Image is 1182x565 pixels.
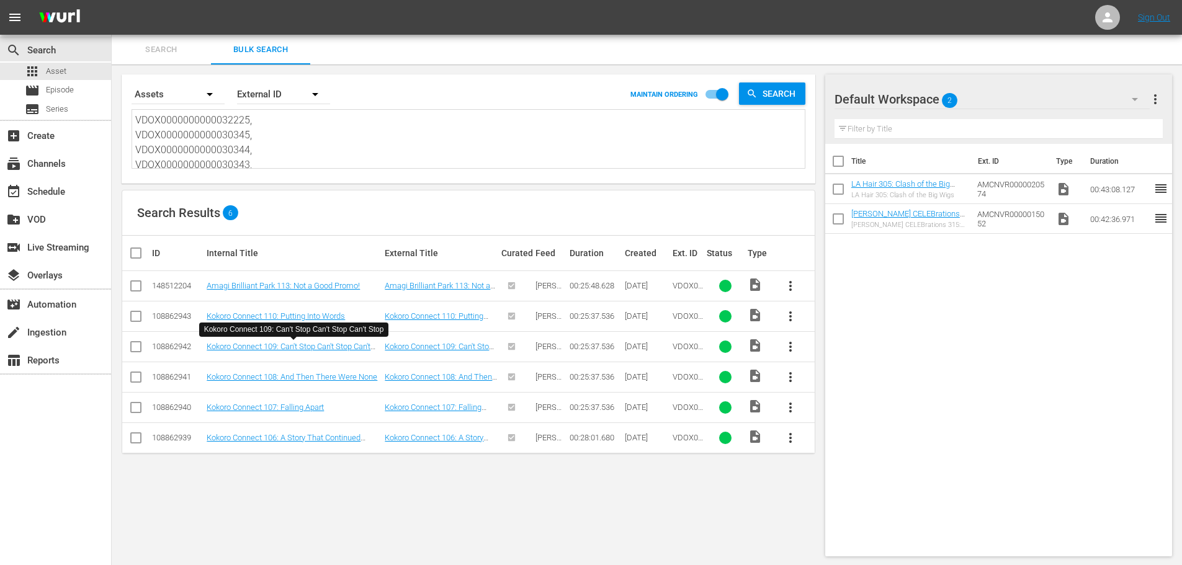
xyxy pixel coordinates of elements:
[6,156,21,171] span: Channels
[783,400,798,415] span: more_vert
[570,433,620,442] div: 00:28:01.680
[625,248,669,258] div: Created
[1085,174,1153,204] td: 00:43:08.127
[625,433,669,442] div: [DATE]
[1083,144,1157,179] th: Duration
[776,301,805,331] button: more_vert
[30,3,89,32] img: ans4CAIJ8jUAAAAAAAAAAAAAAAAAAAAAAAAgQb4GAAAAAAAAAAAAAAAAAAAAAAAAJMjXAAAAAAAAAAAAAAAAAAAAAAAAgAT5G...
[204,324,384,335] div: Kokoro Connect 109: Can't Stop Can't Stop Can't Stop
[942,87,957,113] span: 2
[152,281,203,290] div: 148512204
[385,248,498,258] div: External Title
[135,113,805,169] textarea: VDOX0000000000032225, VDOX0000000000030345, VDOX0000000000030344, VDOX0000000000030343, VDOX00000...
[625,342,669,351] div: [DATE]
[6,128,21,143] span: Create
[748,248,771,258] div: Type
[385,403,486,421] a: Kokoro Connect 107: Falling Apart
[972,204,1051,234] td: AMCNVR0000015052
[152,248,203,258] div: ID
[673,403,703,430] span: VDOX0000000000030342
[207,372,377,381] a: Kokoro Connect 108: And Then There Were None
[783,309,798,324] span: more_vert
[851,191,967,199] div: LA Hair 305: Clash of the Big Wigs
[748,338,763,353] span: Video
[46,103,68,115] span: Series
[6,240,21,255] span: Live Streaming
[776,271,805,301] button: more_vert
[501,248,532,258] div: Curated
[237,77,330,112] div: External ID
[385,433,491,461] a: Kokoro Connect 106: A Story That Continued Before Anyone Realized It
[1049,144,1083,179] th: Type
[851,209,965,228] a: [PERSON_NAME] CELEBrations 315: [PERSON_NAME]
[25,83,40,98] span: Episode
[1085,204,1153,234] td: 00:42:36.971
[535,248,566,258] div: Feed
[6,297,21,312] span: Automation
[673,281,703,309] span: VDOX0000000000032225
[673,372,703,400] span: VDOX0000000000030343
[783,370,798,385] span: more_vert
[673,433,703,461] span: VDOX0000000000030341
[132,77,225,112] div: Assets
[630,91,698,99] p: MAINTAIN ORDERING
[137,205,220,220] span: Search Results
[748,368,763,383] span: Video
[970,144,1049,179] th: Ext. ID
[385,311,488,330] a: Kokoro Connect 110: Putting Into Words
[385,281,495,300] a: Amagi Brilliant Park 113: Not a Good Promo!
[673,248,703,258] div: Ext. ID
[851,144,970,179] th: Title
[748,429,763,444] span: Video
[570,281,620,290] div: 00:25:48.628
[1153,181,1168,196] span: reorder
[625,281,669,290] div: [DATE]
[207,281,360,290] a: Amagi Brilliant Park 113: Not a Good Promo!
[1056,182,1071,197] span: Video
[783,339,798,354] span: more_vert
[6,212,21,227] span: VOD
[748,399,763,414] span: Video
[152,372,203,381] div: 108862941
[152,433,203,442] div: 108862939
[6,43,21,58] span: Search
[535,403,562,430] span: [PERSON_NAME] Feed
[6,353,21,368] span: Reports
[207,342,375,360] a: Kokoro Connect 109: Can't Stop Can't Stop Can't Stop
[223,208,238,217] span: 6
[673,311,703,339] span: VDOX0000000000030345
[535,372,562,400] span: [PERSON_NAME] Feed
[535,311,562,339] span: [PERSON_NAME] Feed
[385,342,494,360] a: Kokoro Connect 109: Can't Stop Can't Stop Can't Stop
[570,403,620,412] div: 00:25:37.536
[152,342,203,351] div: 108862942
[1148,92,1163,107] span: more_vert
[673,342,703,370] span: VDOX0000000000030344
[218,43,303,57] span: Bulk Search
[46,84,74,96] span: Episode
[1056,211,1071,226] span: Video
[776,332,805,362] button: more_vert
[707,248,744,258] div: Status
[1153,211,1168,226] span: reorder
[207,433,365,452] a: Kokoro Connect 106: A Story That Continued Before Anyone Realized It
[25,102,40,117] span: Series
[152,311,203,321] div: 108862943
[739,82,805,105] button: Search
[207,311,345,321] a: Kokoro Connect 110: Putting Into Words
[835,82,1150,117] div: Default Workspace
[748,308,763,323] span: Video
[776,393,805,422] button: more_vert
[625,403,669,412] div: [DATE]
[535,342,562,370] span: [PERSON_NAME] Feed
[119,43,204,57] span: Search
[152,403,203,412] div: 108862940
[625,311,669,321] div: [DATE]
[570,248,620,258] div: Duration
[758,82,805,105] span: Search
[625,372,669,381] div: [DATE]
[776,423,805,453] button: more_vert
[207,403,324,412] a: Kokoro Connect 107: Falling Apart
[7,10,22,25] span: menu
[46,65,66,78] span: Asset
